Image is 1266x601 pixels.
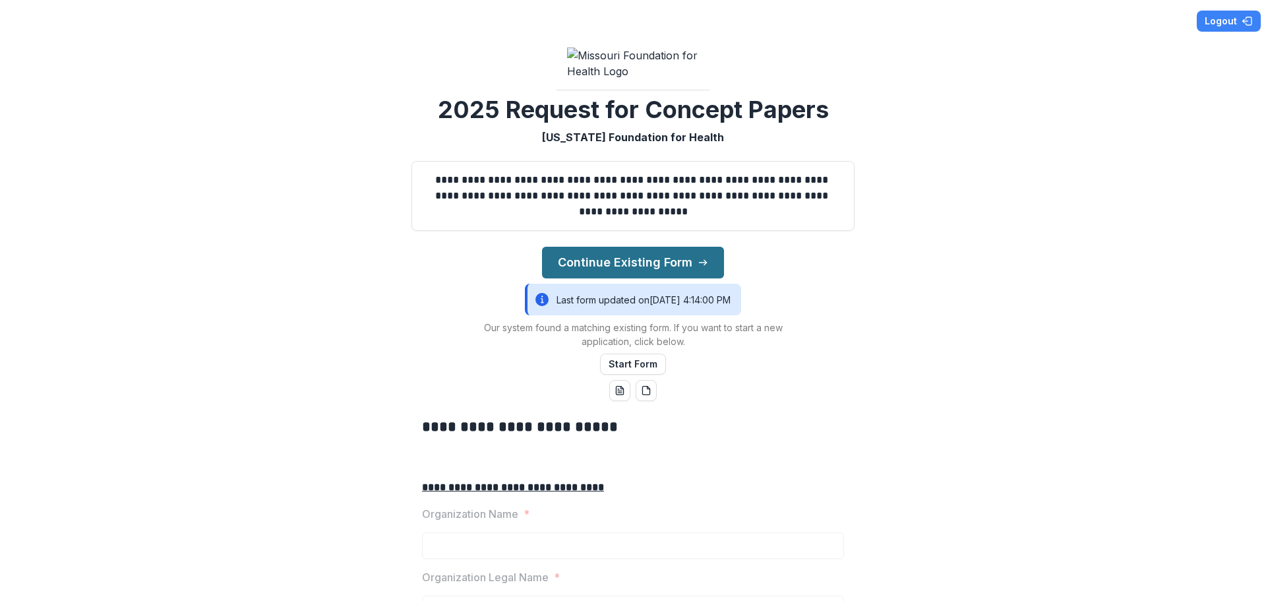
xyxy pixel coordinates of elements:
p: Organization Name [422,506,518,522]
p: Our system found a matching existing form. If you want to start a new application, click below. [468,321,798,348]
button: word-download [609,380,630,401]
h2: 2025 Request for Concept Papers [438,96,829,124]
div: Last form updated on [DATE] 4:14:00 PM [525,284,741,315]
p: [US_STATE] Foundation for Health [542,129,724,145]
button: Start Form [600,354,666,375]
img: Missouri Foundation for Health Logo [567,47,699,79]
button: pdf-download [636,380,657,401]
button: Continue Existing Form [542,247,724,278]
p: Organization Legal Name [422,569,549,585]
button: Logout [1197,11,1261,32]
